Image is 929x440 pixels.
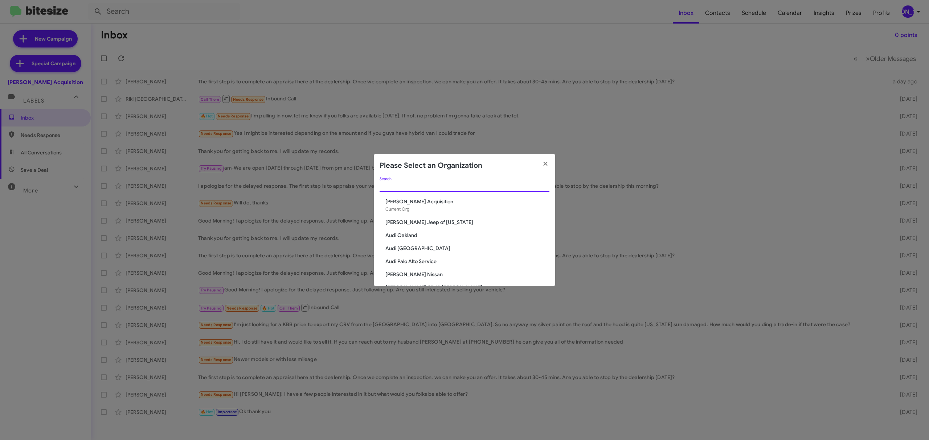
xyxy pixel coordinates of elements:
h2: Please Select an Organization [380,160,482,171]
span: [PERSON_NAME] Nissan [385,271,549,278]
span: Audi Oakland [385,232,549,239]
span: [PERSON_NAME] Acquisition [385,198,549,205]
span: Audi [GEOGRAPHIC_DATA] [385,245,549,252]
span: [PERSON_NAME] Jeep of [US_STATE] [385,219,549,226]
span: Current Org [385,206,409,212]
span: [PERSON_NAME] CDJR [PERSON_NAME] [385,284,549,291]
span: Audi Palo Alto Service [385,258,549,265]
